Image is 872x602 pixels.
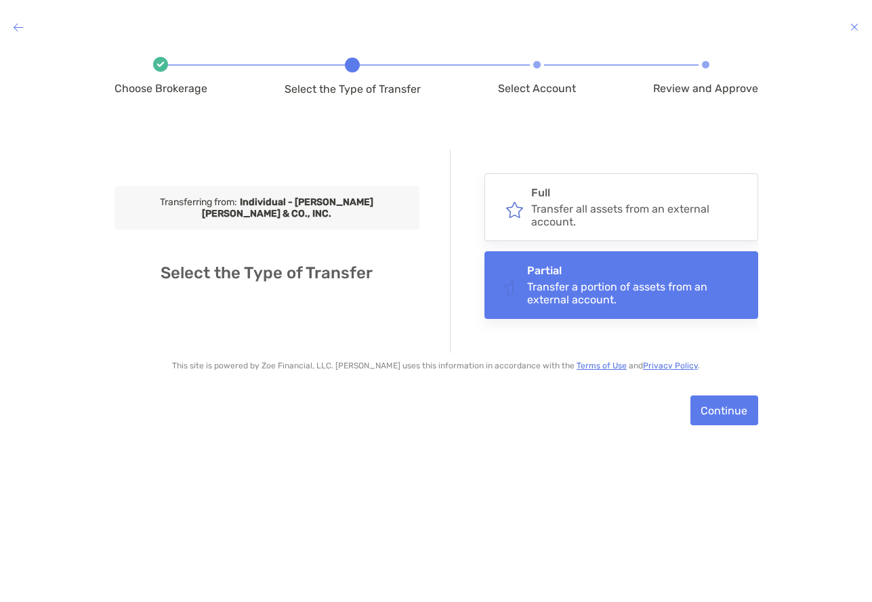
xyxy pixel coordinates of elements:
span: Select Account [498,82,576,95]
a: Terms of Use [577,361,627,370]
b: Individual - [PERSON_NAME] [PERSON_NAME] & CO., INC. [202,196,373,219]
img: Icon check [153,57,168,72]
div: Transfer all assets from an external account. [531,202,745,228]
div: Transfer a portion of assets from an external account. [527,280,745,306]
p: This site is powered by Zoe Financial, LLC. [PERSON_NAME] uses this information in accordance wit... [115,361,758,370]
a: Privacy Policy [643,361,698,370]
div: Transferring from: [115,186,419,230]
h4: Full [531,186,745,199]
button: Continue [690,395,758,425]
h4: Partial [527,264,745,277]
span: Choose Brokerage [115,82,207,95]
span: Review and Approve [653,82,758,95]
span: Select the Type of Transfer [285,83,421,95]
h4: Select the Type of Transfer [115,263,419,282]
